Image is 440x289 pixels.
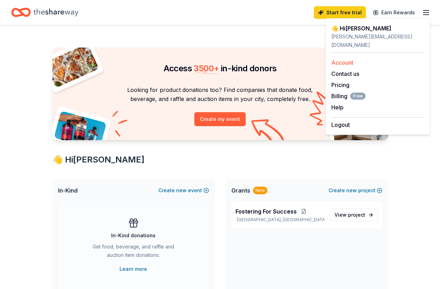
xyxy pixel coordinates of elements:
button: Createnewevent [158,186,209,195]
a: Earn Rewards [369,6,419,19]
div: In-Kind donations [111,231,156,240]
a: Account [331,59,353,66]
span: Free [350,93,366,100]
a: Home [11,4,78,21]
button: BillingFree [331,92,366,100]
button: Help [331,103,344,111]
span: Fostering For Success [236,207,297,216]
span: Billing [331,92,366,100]
button: Contact us [331,70,359,78]
div: [PERSON_NAME][EMAIL_ADDRESS][DOMAIN_NAME] [331,32,424,49]
span: 3500 + [194,63,219,73]
p: Looking for product donations too? Find companies that donate food, beverage, and raffle and auct... [61,85,380,104]
span: project [348,212,365,218]
a: View project [330,209,378,221]
div: New [253,187,267,194]
button: Create my event [194,112,246,126]
div: 👋 Hi [PERSON_NAME] [52,154,388,165]
img: Curvy arrow [251,119,286,145]
span: In-Kind [58,186,78,195]
button: Createnewproject [329,186,382,195]
a: Learn more [120,265,147,273]
div: Get food, beverage, and raffle and auction item donations. [86,243,181,262]
span: new [346,186,357,195]
button: Logout [331,121,350,129]
p: [GEOGRAPHIC_DATA], [GEOGRAPHIC_DATA] [236,217,324,223]
div: 👋 Hi [PERSON_NAME] [331,24,424,32]
span: View [334,211,365,219]
span: Access in-kind donors [164,63,277,73]
span: Grants [231,186,250,195]
img: Pizza [44,43,99,88]
a: Start free trial [314,6,366,19]
a: Pricing [331,81,349,88]
span: new [176,186,187,195]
